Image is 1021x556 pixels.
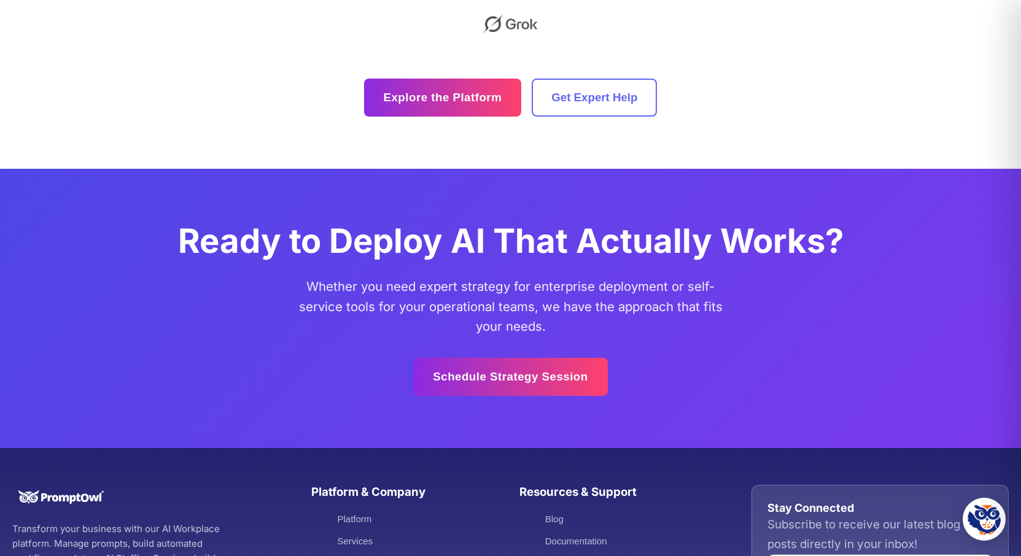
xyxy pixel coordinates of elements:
a: Blog [545,514,564,524]
a: Documentation [545,536,607,546]
a: Platform [337,514,371,524]
img: PromptOwl Logo [12,485,111,509]
a: Get Expert Help [532,79,657,117]
h3: Platform & Company [311,485,494,500]
img: Hootie - PromptOwl AI Assistant [967,502,1001,536]
a: Services [337,536,373,546]
a: Schedule Strategy Session [413,358,607,396]
p: Subscribe to receive our latest blog posts directly in your inbox! [767,515,993,554]
h2: Ready to Deploy AI That Actually Works? [163,221,858,261]
h3: Resources & Support [519,485,702,500]
h3: Stay Connected [767,501,993,515]
a: Explore the Platform [364,79,522,117]
p: Whether you need expert strategy for enterprise deployment or self-service tools for your operati... [296,277,726,337]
